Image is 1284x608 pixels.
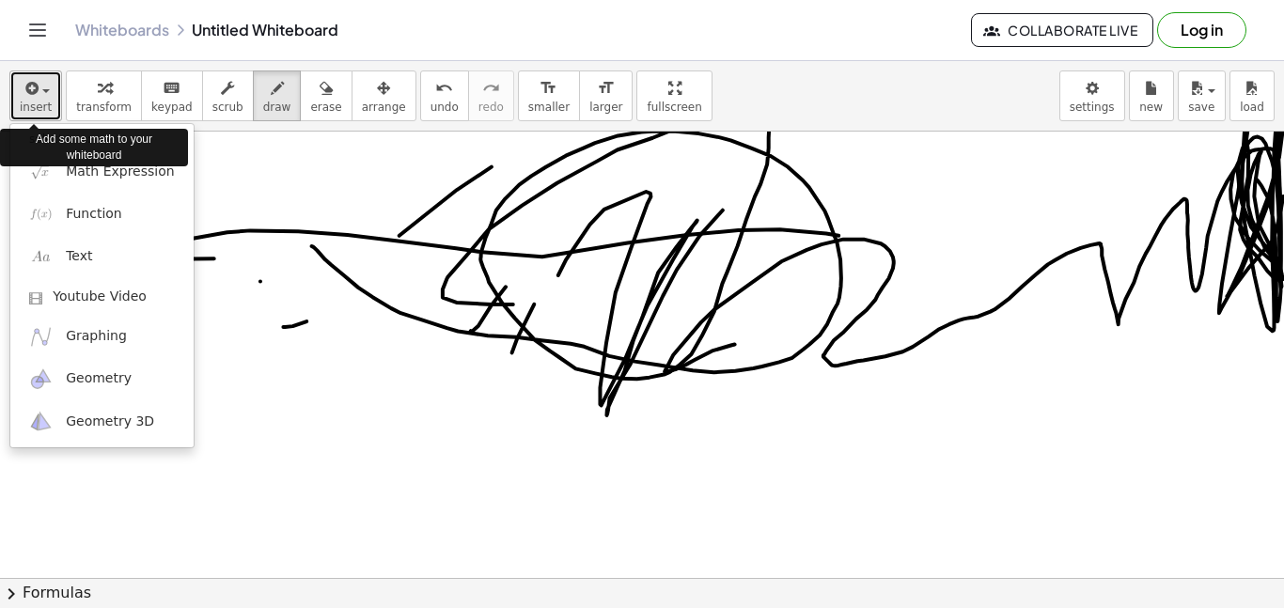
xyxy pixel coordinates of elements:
button: undoundo [420,70,469,121]
img: ggb-3d.svg [29,410,53,433]
i: format_size [597,77,615,100]
button: draw [253,70,302,121]
span: load [1240,101,1264,114]
button: new [1129,70,1174,121]
img: Aa.png [29,245,53,269]
i: redo [482,77,500,100]
button: arrange [352,70,416,121]
a: Graphing [10,316,194,358]
span: insert [20,101,52,114]
img: sqrt_x.png [29,160,53,183]
i: keyboard [163,77,180,100]
span: Youtube Video [53,288,147,306]
button: insert [9,70,62,121]
button: keyboardkeypad [141,70,203,121]
span: settings [1070,101,1115,114]
button: Log in [1157,12,1246,48]
a: Geometry [10,358,194,400]
span: scrub [212,101,243,114]
i: format_size [540,77,557,100]
span: Function [66,205,122,224]
button: transform [66,70,142,121]
button: format_sizesmaller [518,70,580,121]
button: save [1178,70,1226,121]
span: transform [76,101,132,114]
span: save [1188,101,1214,114]
span: Text [66,247,92,266]
button: erase [300,70,352,121]
span: larger [589,101,622,114]
button: Collaborate Live [971,13,1153,47]
span: draw [263,101,291,114]
button: scrub [202,70,254,121]
img: ggb-graphing.svg [29,325,53,349]
span: Graphing [66,327,127,346]
a: Whiteboards [75,21,169,39]
span: keypad [151,101,193,114]
span: redo [478,101,504,114]
a: Text [10,236,194,278]
a: Math Expression [10,150,194,193]
button: load [1229,70,1275,121]
span: arrange [362,101,406,114]
button: Toggle navigation [23,15,53,45]
span: Geometry 3D [66,413,154,431]
span: undo [431,101,459,114]
img: ggb-geometry.svg [29,367,53,391]
span: fullscreen [647,101,701,114]
span: Geometry [66,369,132,388]
button: fullscreen [636,70,712,121]
a: Youtube Video [10,278,194,316]
a: Geometry 3D [10,400,194,443]
span: smaller [528,101,570,114]
img: f_x.png [29,202,53,226]
i: undo [435,77,453,100]
span: new [1139,101,1163,114]
span: erase [310,101,341,114]
button: settings [1059,70,1125,121]
span: Math Expression [66,163,174,181]
button: redoredo [468,70,514,121]
button: format_sizelarger [579,70,633,121]
span: Collaborate Live [987,22,1137,39]
a: Function [10,193,194,235]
